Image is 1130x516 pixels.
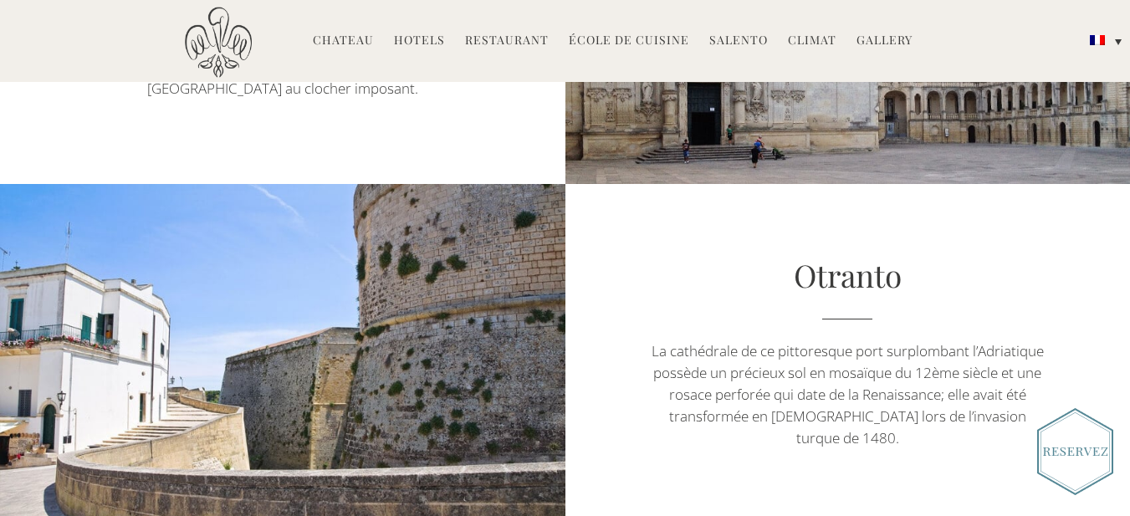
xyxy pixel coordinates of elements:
[313,32,374,51] a: Chateau
[569,32,689,51] a: École de Cuisine
[1037,408,1113,495] img: Book_Button_French.png
[652,341,1044,447] span: La cathédrale de ce pittoresque port surplombant l’Adriatique possède un précieux sol en mosaïque...
[788,32,836,51] a: Climat
[794,254,902,295] a: Otranto
[709,32,768,51] a: Salento
[856,32,913,51] a: Gallery
[185,7,252,78] img: Castello di Ugento
[465,32,549,51] a: Restaurant
[394,32,445,51] a: Hotels
[1090,35,1105,45] img: Français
